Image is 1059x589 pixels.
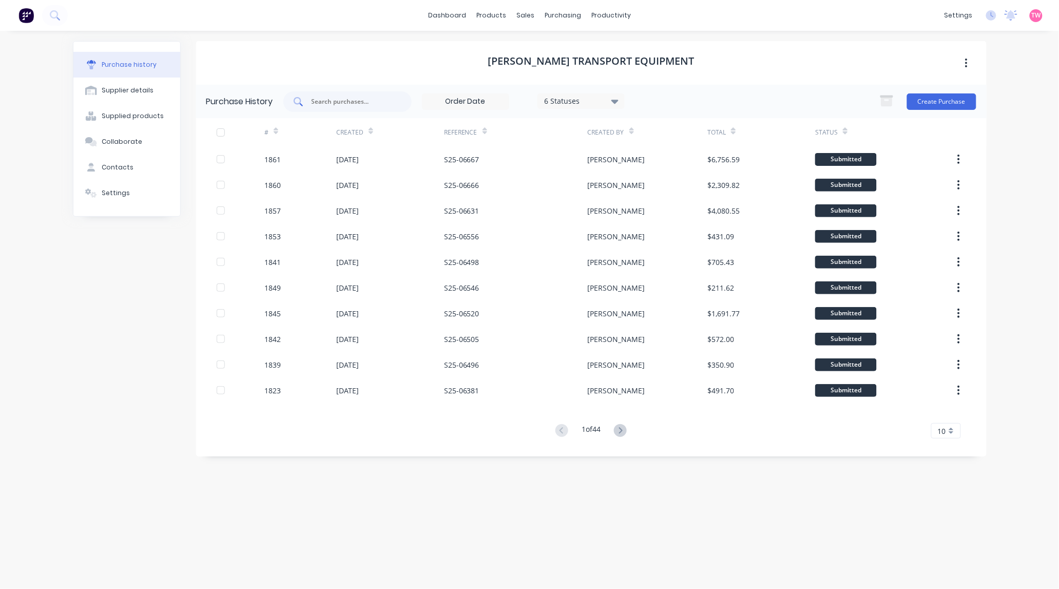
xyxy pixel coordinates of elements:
[540,8,586,23] div: purchasing
[815,333,877,346] div: Submitted
[588,385,645,396] div: [PERSON_NAME]
[588,334,645,345] div: [PERSON_NAME]
[336,359,359,370] div: [DATE]
[336,231,359,242] div: [DATE]
[102,163,133,172] div: Contacts
[264,128,268,137] div: #
[264,180,281,191] div: 1860
[73,78,180,103] button: Supplier details
[336,180,359,191] div: [DATE]
[102,188,130,198] div: Settings
[264,282,281,293] div: 1849
[444,385,479,396] div: S25-06381
[444,231,479,242] div: S25-06556
[336,385,359,396] div: [DATE]
[336,205,359,216] div: [DATE]
[511,8,540,23] div: sales
[588,154,645,165] div: [PERSON_NAME]
[264,257,281,268] div: 1841
[73,52,180,78] button: Purchase history
[938,426,946,436] span: 10
[102,60,157,69] div: Purchase history
[488,55,695,67] h1: [PERSON_NAME] Transport Equipment
[336,128,363,137] div: Created
[939,8,978,23] div: settings
[264,308,281,319] div: 1845
[815,230,877,243] div: Submitted
[444,359,479,370] div: S25-06496
[423,8,471,23] a: dashboard
[444,154,479,165] div: S25-06667
[264,205,281,216] div: 1857
[588,128,624,137] div: Created By
[444,128,477,137] div: Reference
[544,96,618,106] div: 6 Statuses
[588,205,645,216] div: [PERSON_NAME]
[707,359,734,370] div: $350.90
[588,231,645,242] div: [PERSON_NAME]
[707,180,740,191] div: $2,309.82
[707,334,734,345] div: $572.00
[707,205,740,216] div: $4,080.55
[444,180,479,191] div: S25-06666
[264,385,281,396] div: 1823
[588,282,645,293] div: [PERSON_NAME]
[73,155,180,180] button: Contacts
[18,8,34,23] img: Factory
[707,308,740,319] div: $1,691.77
[444,308,479,319] div: S25-06520
[707,128,726,137] div: Total
[264,359,281,370] div: 1839
[588,257,645,268] div: [PERSON_NAME]
[444,205,479,216] div: S25-06631
[264,334,281,345] div: 1842
[588,308,645,319] div: [PERSON_NAME]
[815,358,877,371] div: Submitted
[73,129,180,155] button: Collaborate
[815,281,877,294] div: Submitted
[422,94,509,109] input: Order Date
[707,257,734,268] div: $705.43
[815,204,877,217] div: Submitted
[336,282,359,293] div: [DATE]
[1032,11,1041,20] span: TW
[586,8,636,23] div: productivity
[815,153,877,166] div: Submitted
[815,384,877,397] div: Submitted
[336,154,359,165] div: [DATE]
[707,231,734,242] div: $431.09
[264,231,281,242] div: 1853
[102,86,153,95] div: Supplier details
[336,334,359,345] div: [DATE]
[73,103,180,129] button: Supplied products
[102,111,164,121] div: Supplied products
[815,179,877,192] div: Submitted
[444,282,479,293] div: S25-06546
[444,334,479,345] div: S25-06505
[471,8,511,23] div: products
[588,359,645,370] div: [PERSON_NAME]
[707,154,740,165] div: $6,756.59
[336,308,359,319] div: [DATE]
[588,180,645,191] div: [PERSON_NAME]
[907,93,976,110] button: Create Purchase
[707,385,734,396] div: $491.70
[444,257,479,268] div: S25-06498
[73,180,180,206] button: Settings
[206,96,273,108] div: Purchase History
[311,97,396,107] input: Search purchases...
[264,154,281,165] div: 1861
[815,256,877,269] div: Submitted
[102,137,142,146] div: Collaborate
[815,128,838,137] div: Status
[815,307,877,320] div: Submitted
[582,424,601,439] div: 1 of 44
[336,257,359,268] div: [DATE]
[707,282,734,293] div: $211.62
